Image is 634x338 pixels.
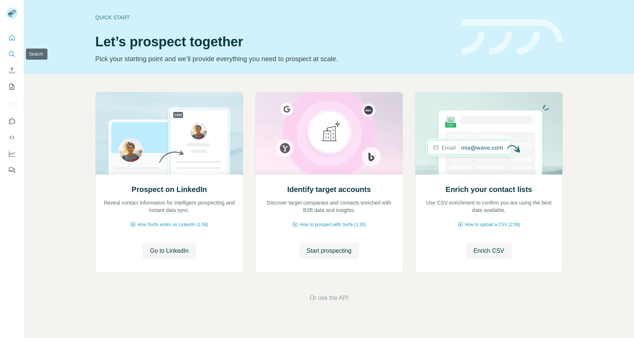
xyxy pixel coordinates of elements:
[300,221,366,228] span: How to prospect with Surfe (1:30)
[466,243,512,259] button: Enrich CSV
[95,92,243,175] img: Prospect on LinkedIn
[465,221,520,228] span: How to upload a CSV (2:59)
[6,147,18,160] button: Dashboard
[423,199,555,214] p: Use CSV enrichment to confirm you are using the best data available.
[6,115,18,128] button: Use Surfe on LinkedIn
[95,14,453,21] div: Quick start
[6,131,18,144] button: Use Surfe API
[307,246,351,255] span: Start prospecting
[299,243,359,259] button: Start prospecting
[415,92,563,175] img: Enrich your contact lists
[6,47,18,61] button: Search
[462,19,563,55] img: banner
[142,243,196,259] button: Go to LinkedIn
[473,246,504,255] span: Enrich CSV
[6,64,18,77] button: Enrich CSV
[6,163,18,177] button: Feedback
[95,54,453,64] p: Pick your starting point and we’ll provide everything you need to prospect at scale.
[310,294,348,302] button: Or use the API
[263,199,395,214] p: Discover target companies and contacts enriched with B2B data and insights.
[103,199,235,214] p: Reveal contact information for intelligent prospecting and instant data sync.
[6,31,18,44] button: Quick start
[255,92,403,175] img: Identify target accounts
[150,246,188,255] span: Go to LinkedIn
[446,184,532,195] h2: Enrich your contact lists
[132,184,207,195] h2: Prospect on LinkedIn
[287,184,371,195] h2: Identify target accounts
[95,34,453,49] h1: Let’s prospect together
[6,80,18,93] button: My lists
[138,221,208,228] span: How Surfe works on LinkedIn (1:58)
